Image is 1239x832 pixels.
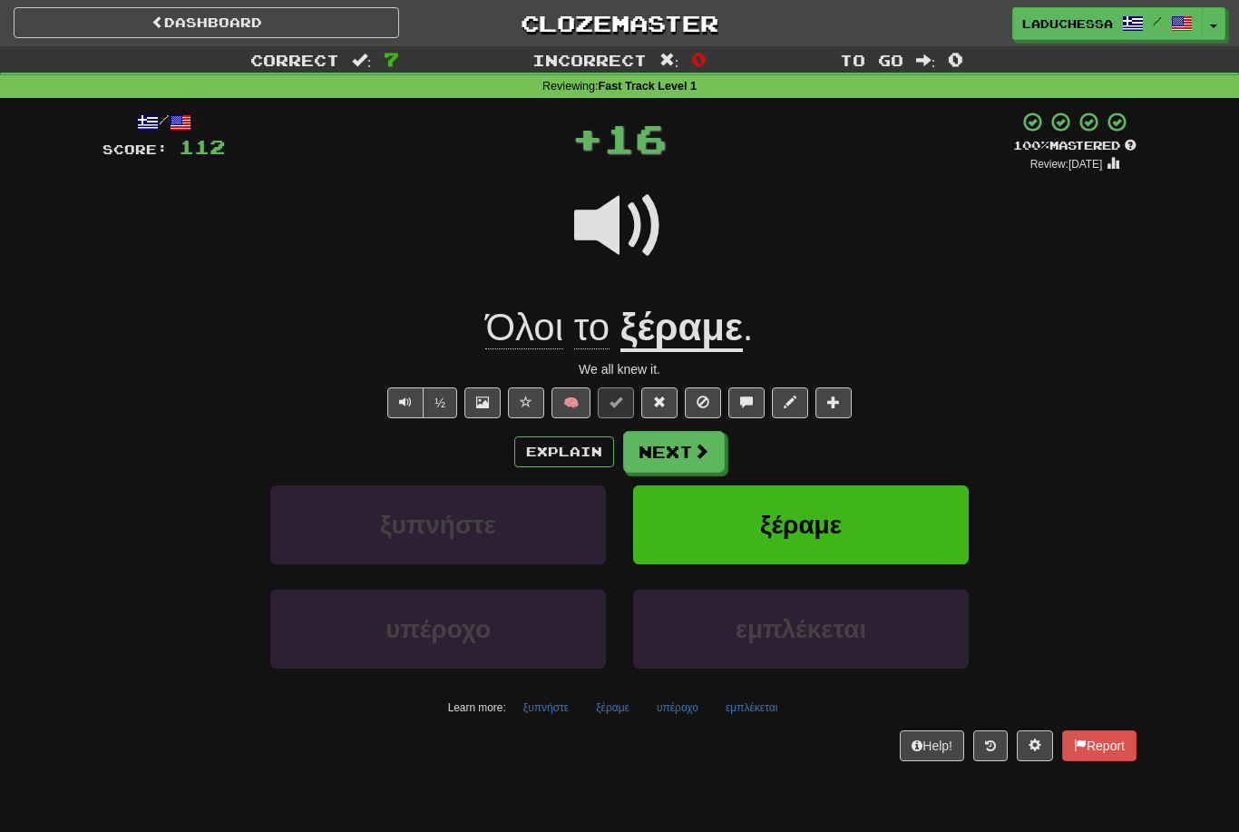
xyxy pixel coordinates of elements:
[571,111,603,165] span: +
[623,431,725,473] button: Next
[691,48,707,70] span: 0
[464,387,501,418] button: Show image (alt+x)
[1030,158,1103,171] small: Review: [DATE]
[532,51,647,69] span: Incorrect
[599,80,698,93] strong: Fast Track Level 1
[633,590,969,669] button: εμπλέκεται
[728,387,765,418] button: Discuss sentence (alt+u)
[772,387,808,418] button: Edit sentence (alt+d)
[948,48,963,70] span: 0
[426,7,812,39] a: Clozemaster
[1022,15,1113,32] span: laduchessa
[387,387,424,418] button: Play sentence audio (ctl+space)
[598,387,634,418] button: Set this sentence to 100% Mastered (alt+m)
[514,436,614,467] button: Explain
[574,306,610,349] span: το
[384,48,399,70] span: 7
[102,111,225,133] div: /
[641,387,678,418] button: Reset to 0% Mastered (alt+r)
[385,615,491,643] span: υπέροχο
[685,387,721,418] button: Ignore sentence (alt+i)
[250,51,339,69] span: Correct
[14,7,399,38] a: Dashboard
[840,51,903,69] span: To go
[620,306,743,352] u: ξέραμε
[1012,7,1203,40] a: laduchessa /
[102,142,168,157] span: Score:
[352,53,372,68] span: :
[384,387,457,418] div: Text-to-speech controls
[760,511,842,539] span: ξέραμε
[647,694,708,721] button: υπέροχο
[423,387,457,418] button: ½
[916,53,936,68] span: :
[586,694,639,721] button: ξέραμε
[716,694,787,721] button: εμπλέκεται
[448,701,506,714] small: Learn more:
[900,730,964,761] button: Help!
[1013,138,1049,152] span: 100 %
[1062,730,1137,761] button: Report
[102,360,1137,378] div: We all knew it.
[508,387,544,418] button: Favorite sentence (alt+f)
[603,115,667,161] span: 16
[380,511,496,539] span: ξυπνήστε
[736,615,867,643] span: εμπλέκεται
[633,485,969,564] button: ξέραμε
[513,694,579,721] button: ξυπνήστε
[551,387,590,418] button: 🧠
[485,306,563,349] span: Όλοι
[815,387,852,418] button: Add to collection (alt+a)
[270,590,606,669] button: υπέροχο
[270,485,606,564] button: ξυπνήστε
[1013,138,1137,154] div: Mastered
[1153,15,1162,27] span: /
[659,53,679,68] span: :
[179,135,225,158] span: 112
[743,306,754,348] span: .
[973,730,1008,761] button: Round history (alt+y)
